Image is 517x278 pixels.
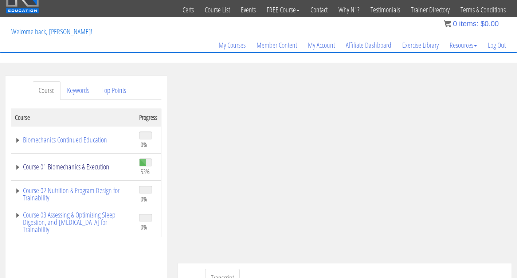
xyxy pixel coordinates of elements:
a: Exercise Library [397,28,444,63]
a: Keywords [61,81,95,100]
span: 0% [141,141,147,149]
a: Log Out [482,28,511,63]
bdi: 0.00 [481,20,499,28]
a: Biomechanics Continued Education [15,136,132,144]
a: Course 01 Biomechanics & Execution [15,163,132,171]
span: 0 [453,20,457,28]
a: Course 03 Assessing & Optimizing Sleep Digestion, and [MEDICAL_DATA] for Trainability [15,211,132,233]
a: Affiliate Dashboard [340,28,397,63]
a: Member Content [251,28,302,63]
th: Course [11,109,136,126]
a: My Courses [213,28,251,63]
span: 0% [141,223,147,231]
img: icon11.png [444,20,451,27]
span: $ [481,20,485,28]
a: Course [33,81,60,100]
a: 0 items: $0.00 [444,20,499,28]
a: Top Points [96,81,132,100]
a: My Account [302,28,340,63]
span: items: [459,20,478,28]
th: Progress [136,109,161,126]
span: 53% [141,168,150,176]
p: Welcome back, [PERSON_NAME]! [6,17,98,46]
a: Resources [444,28,482,63]
span: 0% [141,195,147,203]
a: Course 02 Nutrition & Program Design for Trainability [15,187,132,201]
